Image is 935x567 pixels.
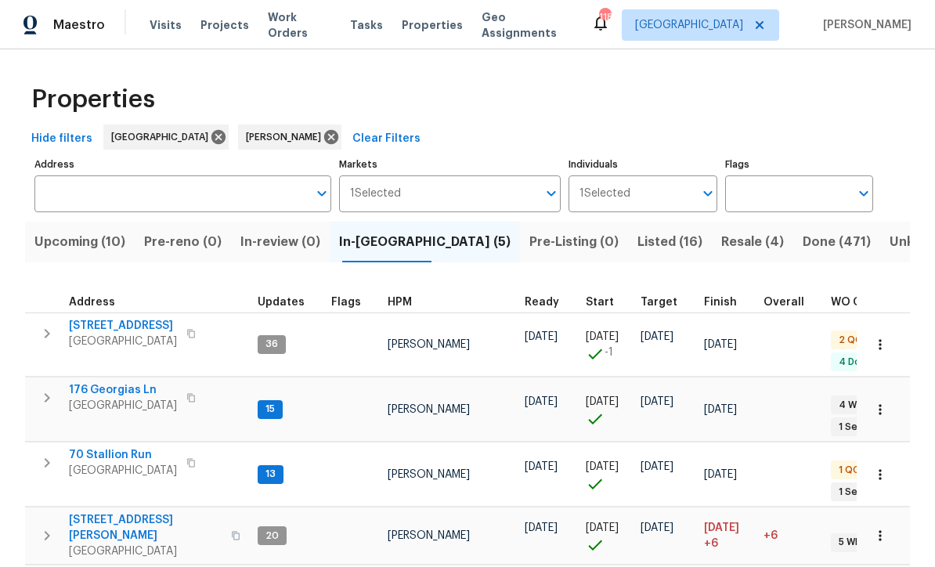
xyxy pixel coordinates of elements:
[853,182,875,204] button: Open
[697,182,719,204] button: Open
[525,331,558,342] span: [DATE]
[339,160,561,169] label: Markets
[757,507,825,565] td: 6 day(s) past target finish date
[525,396,558,407] span: [DATE]
[144,231,222,253] span: Pre-reno (0)
[832,486,874,499] span: 1 Sent
[150,17,182,33] span: Visits
[69,398,177,414] span: [GEOGRAPHIC_DATA]
[832,399,871,412] span: 4 WIP
[69,297,115,308] span: Address
[704,469,737,480] span: [DATE]
[69,447,177,463] span: 70 Stallion Run
[641,297,677,308] span: Target
[25,125,99,153] button: Hide filters
[579,442,634,507] td: Project started on time
[704,536,718,551] span: +6
[764,297,804,308] span: Overall
[704,339,737,350] span: [DATE]
[832,464,866,477] span: 1 QC
[53,17,105,33] span: Maestro
[388,404,470,415] span: [PERSON_NAME]
[34,160,331,169] label: Address
[579,187,630,200] span: 1 Selected
[605,345,613,360] span: -1
[31,92,155,107] span: Properties
[346,125,427,153] button: Clear Filters
[258,297,305,308] span: Updates
[635,17,743,33] span: [GEOGRAPHIC_DATA]
[586,396,619,407] span: [DATE]
[586,461,619,472] span: [DATE]
[579,507,634,565] td: Project started on time
[34,231,125,253] span: Upcoming (10)
[637,231,702,253] span: Listed (16)
[69,544,222,559] span: [GEOGRAPHIC_DATA]
[103,125,229,150] div: [GEOGRAPHIC_DATA]
[111,129,215,145] span: [GEOGRAPHIC_DATA]
[352,129,421,149] span: Clear Filters
[311,182,333,204] button: Open
[259,338,284,351] span: 36
[599,9,610,25] div: 118
[525,522,558,533] span: [DATE]
[704,297,737,308] span: Finish
[832,421,874,434] span: 1 Sent
[831,297,917,308] span: WO Completion
[764,530,778,541] span: +6
[31,129,92,149] span: Hide filters
[764,297,818,308] div: Days past target finish date
[586,331,619,342] span: [DATE]
[529,231,619,253] span: Pre-Listing (0)
[268,9,331,41] span: Work Orders
[388,530,470,541] span: [PERSON_NAME]
[259,468,282,481] span: 13
[69,382,177,398] span: 176 Georgias Ln
[388,469,470,480] span: [PERSON_NAME]
[69,512,222,544] span: [STREET_ADDRESS][PERSON_NAME]
[641,331,673,342] span: [DATE]
[586,297,628,308] div: Actual renovation start date
[402,17,463,33] span: Properties
[586,297,614,308] span: Start
[69,318,177,334] span: [STREET_ADDRESS]
[832,334,868,347] span: 2 QC
[259,403,281,416] span: 15
[525,297,573,308] div: Earliest renovation start date (first business day after COE or Checkout)
[482,9,572,41] span: Geo Assignments
[350,187,401,200] span: 1 Selected
[339,231,511,253] span: In-[GEOGRAPHIC_DATA] (5)
[240,231,320,253] span: In-review (0)
[721,231,784,253] span: Resale (4)
[579,312,634,377] td: Project started 1 days early
[525,461,558,472] span: [DATE]
[259,529,285,543] span: 20
[200,17,249,33] span: Projects
[641,522,673,533] span: [DATE]
[331,297,361,308] span: Flags
[817,17,912,33] span: [PERSON_NAME]
[69,463,177,479] span: [GEOGRAPHIC_DATA]
[238,125,341,150] div: [PERSON_NAME]
[579,377,634,442] td: Project started on time
[69,334,177,349] span: [GEOGRAPHIC_DATA]
[569,160,717,169] label: Individuals
[246,129,327,145] span: [PERSON_NAME]
[725,160,873,169] label: Flags
[832,356,879,369] span: 4 Done
[803,231,871,253] span: Done (471)
[586,522,619,533] span: [DATE]
[704,522,739,533] span: [DATE]
[704,404,737,415] span: [DATE]
[698,507,757,565] td: Scheduled to finish 6 day(s) late
[832,536,869,549] span: 5 WIP
[641,461,673,472] span: [DATE]
[350,20,383,31] span: Tasks
[540,182,562,204] button: Open
[641,396,673,407] span: [DATE]
[525,297,559,308] span: Ready
[704,297,751,308] div: Projected renovation finish date
[388,297,412,308] span: HPM
[388,339,470,350] span: [PERSON_NAME]
[641,297,691,308] div: Target renovation project end date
